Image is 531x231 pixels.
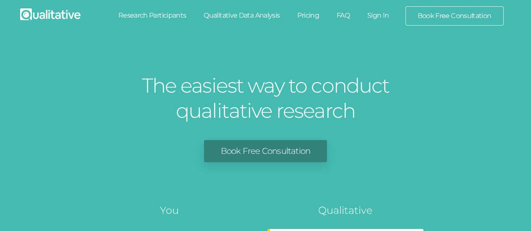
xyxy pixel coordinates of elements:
[358,6,398,25] a: Sign In
[160,204,179,216] tspan: You
[288,6,328,25] a: Pricing
[318,204,372,216] tspan: Qualitative
[204,140,327,162] a: Book Free Consultation
[328,6,358,25] a: FAQ
[110,6,195,25] a: Research Participants
[195,6,288,25] a: Qualitative Data Analysis
[20,8,81,20] img: Qualitative
[140,73,392,123] h1: The easiest way to conduct qualitative research
[406,7,503,25] a: Book Free Consultation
